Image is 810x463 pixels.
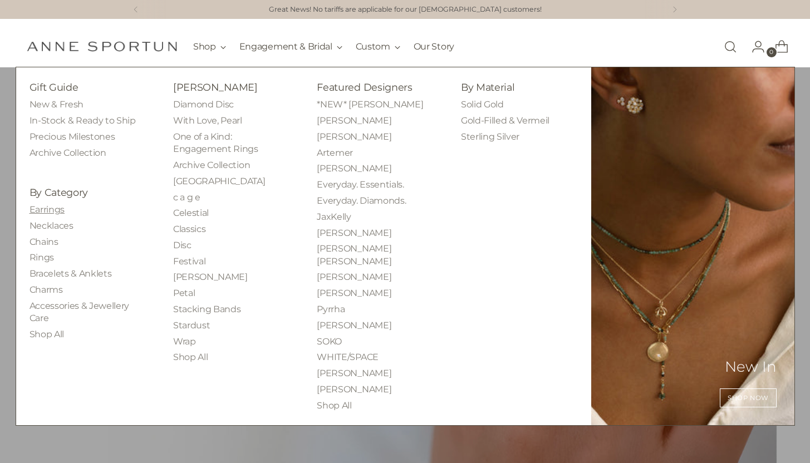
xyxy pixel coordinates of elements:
a: Open search modal [719,36,742,58]
button: Engagement & Bridal [239,35,342,59]
a: Great News! No tariffs are applicable for our [DEMOGRAPHIC_DATA] customers! [269,4,542,15]
span: 0 [767,47,777,57]
a: Go to the account page [743,36,765,58]
a: Open cart modal [766,36,788,58]
button: Custom [356,35,400,59]
a: Our Story [414,35,454,59]
button: Shop [193,35,226,59]
a: Anne Sportun Fine Jewellery [27,41,177,52]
